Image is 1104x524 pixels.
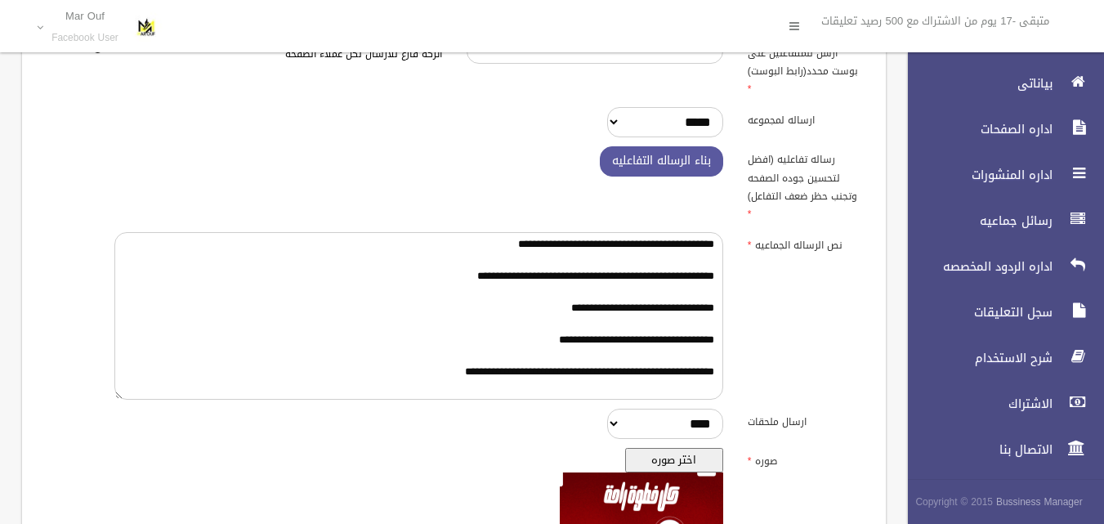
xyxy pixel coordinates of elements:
[894,294,1104,330] a: سجل التعليقات
[600,146,723,177] button: بناء الرساله التفاعليه
[625,448,723,472] button: اختر صوره
[735,107,876,130] label: ارساله لمجموعه
[894,350,1057,366] span: شرح الاستخدام
[735,232,876,255] label: نص الرساله الجماعيه
[894,340,1104,376] a: شرح الاستخدام
[894,157,1104,193] a: اداره المنشورات
[915,493,993,511] span: Copyright © 2015
[735,409,876,432] label: ارسال ملحقات
[51,32,118,44] small: Facebook User
[894,249,1104,284] a: اداره الردود المخصصه
[894,75,1057,92] span: بياناتى
[894,396,1057,412] span: الاشتراك
[735,39,876,98] label: ارسل للمتفاعلين على بوست محدد(رابط البوست)
[894,441,1057,458] span: الاتصال بنا
[996,493,1083,511] strong: Bussiness Manager
[894,111,1104,147] a: اداره الصفحات
[894,386,1104,422] a: الاشتراك
[894,167,1057,183] span: اداره المنشورات
[894,258,1057,275] span: اداره الردود المخصصه
[894,65,1104,101] a: بياناتى
[894,432,1104,468] a: الاتصال بنا
[735,146,876,223] label: رساله تفاعليه (افضل لتحسين جوده الصفحه وتجنب حظر ضعف التفاعل)
[894,203,1104,239] a: رسائل جماعيه
[894,213,1057,229] span: رسائل جماعيه
[894,304,1057,320] span: سجل التعليقات
[51,10,118,22] p: Mar Ouf
[735,448,876,471] label: صوره
[894,121,1057,137] span: اداره الصفحات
